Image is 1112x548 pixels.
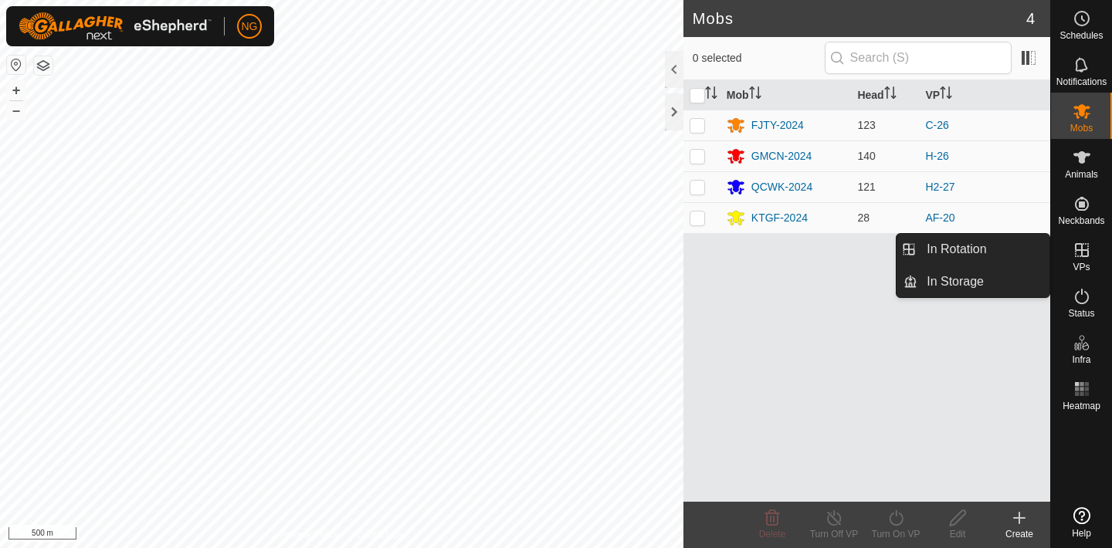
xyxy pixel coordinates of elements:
a: H2-27 [925,181,954,193]
a: C-26 [925,119,948,131]
span: 121 [857,181,875,193]
button: Map Layers [34,56,53,75]
span: Schedules [1059,31,1103,40]
span: 0 selected [693,50,825,66]
img: Gallagher Logo [19,12,212,40]
li: In Rotation [897,234,1049,265]
div: FJTY-2024 [751,117,804,134]
th: VP [919,80,1050,110]
a: AF-20 [925,211,954,224]
span: Help [1072,529,1091,538]
li: In Storage [897,266,1049,297]
p-sorticon: Activate to sort [940,89,952,101]
span: In Rotation [927,240,986,259]
a: Contact Us [357,528,402,542]
a: H-26 [925,150,948,162]
span: Mobs [1070,123,1093,133]
div: GMCN-2024 [751,148,812,164]
div: Create [988,527,1050,541]
span: Animals [1065,170,1098,179]
div: Turn On VP [865,527,927,541]
span: Neckbands [1058,216,1104,225]
button: Reset Map [7,56,25,74]
span: 123 [857,119,875,131]
p-sorticon: Activate to sort [749,89,761,101]
div: QCWK-2024 [751,179,812,195]
p-sorticon: Activate to sort [884,89,897,101]
a: Privacy Policy [280,528,338,542]
th: Head [851,80,919,110]
p-sorticon: Activate to sort [705,89,717,101]
h2: Mobs [693,9,1026,28]
a: In Rotation [917,234,1049,265]
span: Notifications [1056,77,1107,86]
th: Mob [720,80,852,110]
button: – [7,101,25,120]
span: 28 [857,211,870,224]
span: Heatmap [1063,401,1100,411]
a: In Storage [917,266,1049,297]
input: Search (S) [825,42,1012,74]
span: Status [1068,309,1094,318]
span: VPs [1073,262,1090,272]
span: Delete [759,529,786,540]
button: + [7,81,25,100]
span: Infra [1072,355,1090,364]
a: Help [1051,501,1112,544]
span: 140 [857,150,875,162]
div: Edit [927,527,988,541]
div: KTGF-2024 [751,210,808,226]
div: Turn Off VP [803,527,865,541]
span: In Storage [927,272,984,291]
span: NG [242,19,258,35]
span: 4 [1026,7,1035,30]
